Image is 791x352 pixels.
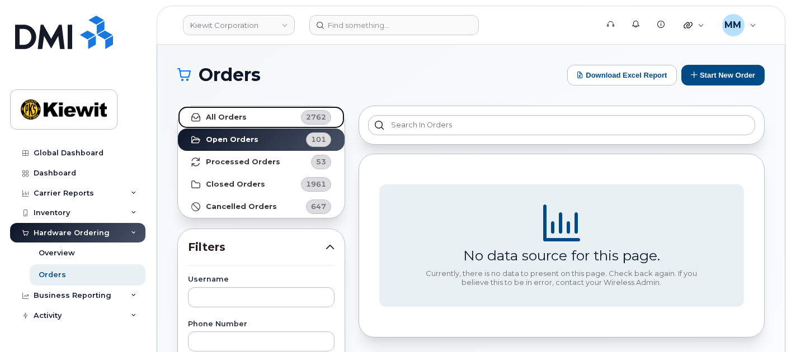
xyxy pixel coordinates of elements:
span: Filters [188,239,326,255]
span: 2762 [306,112,326,122]
strong: All Orders [206,113,247,122]
a: Cancelled Orders647 [178,196,345,218]
span: 1961 [306,179,326,189]
a: Processed Orders53 [178,151,345,173]
div: Currently, there is no data to present on this page. Check back again. If you believe this to be ... [422,269,701,287]
strong: Open Orders [206,135,258,144]
a: Open Orders101 [178,129,345,151]
span: 101 [311,134,326,145]
a: All Orders2762 [178,106,345,129]
button: Start New Order [681,65,765,85]
strong: Processed Orders [206,158,280,167]
span: Orders [199,66,261,83]
button: Download Excel Report [567,65,677,85]
a: Closed Orders1961 [178,173,345,196]
strong: Cancelled Orders [206,202,277,211]
input: Search in orders [368,115,755,135]
strong: Closed Orders [206,180,265,189]
iframe: Messenger Launcher [742,303,783,344]
span: 53 [316,156,326,167]
label: Username [188,276,335,283]
span: 647 [311,201,326,212]
label: Phone Number [188,321,335,328]
div: No data source for this page. [463,247,660,264]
